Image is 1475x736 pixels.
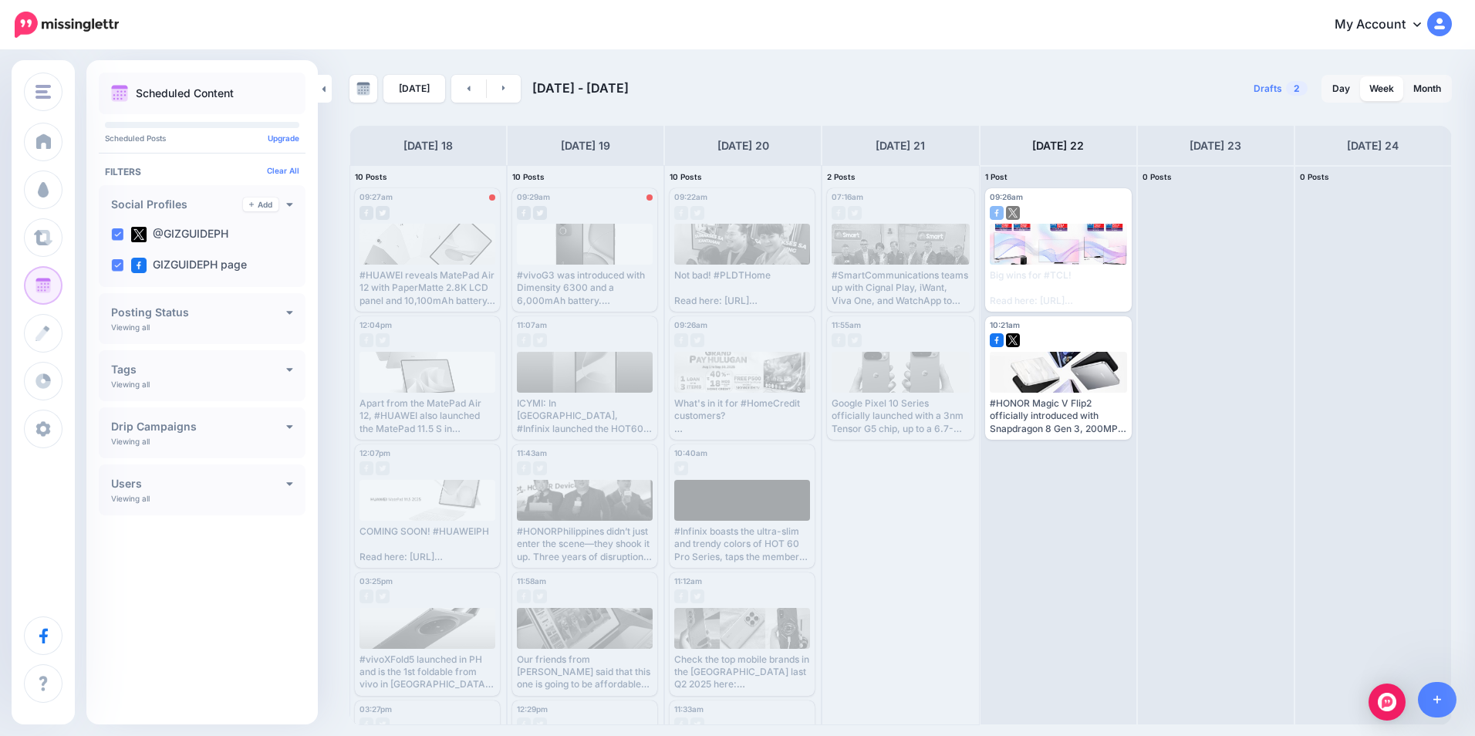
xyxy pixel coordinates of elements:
[111,85,128,102] img: calendar.png
[111,322,150,332] p: Viewing all
[359,333,373,347] img: facebook-grey-square.png
[376,333,390,347] img: twitter-grey-square.png
[832,269,969,307] div: #SmartCommunications teams up with Cignal Play, iWant, Viva One, and WatchApp to make video strea...
[111,494,150,503] p: Viewing all
[985,172,1008,181] span: 1 Post
[517,525,653,563] div: #HONORPhilippines didn’t just enter the scene—they shook it up. Three years of disruption, innova...
[674,269,810,307] div: Not bad! #PLDTHome Read here: [URL][DOMAIN_NAME]
[690,717,704,731] img: twitter-grey-square.png
[517,576,546,586] span: 11:58am
[105,166,299,177] h4: Filters
[674,576,702,586] span: 11:12am
[674,397,810,435] div: What's in it for #HomeCredit customers? Read here: [URL][DOMAIN_NAME]
[533,717,547,731] img: twitter-grey-square.png
[1369,684,1406,721] div: Open Intercom Messenger
[832,206,846,220] img: facebook-grey-square.png
[376,589,390,603] img: twitter-grey-square.png
[827,172,856,181] span: 2 Posts
[1006,206,1020,220] img: twitter-square.png
[517,589,531,603] img: facebook-grey-square.png
[1300,172,1329,181] span: 0 Posts
[267,166,299,175] a: Clear All
[359,653,495,691] div: #vivoXFold5 launched in PH and is the 1st foldable from vivo in [GEOGRAPHIC_DATA]. Read here: [UR...
[131,258,147,273] img: facebook-square.png
[1319,6,1452,44] a: My Account
[517,269,653,307] div: #vivoG3 was introduced with Dimensity 6300 and a 6,000mAh battery. Read here: [URL][DOMAIN_NAME]
[359,192,393,201] span: 09:27am
[1254,84,1282,93] span: Drafts
[359,717,373,731] img: facebook-grey-square.png
[533,206,547,220] img: twitter-grey-square.png
[517,717,531,731] img: facebook-grey-square.png
[359,448,390,457] span: 12:07pm
[376,206,390,220] img: twitter-grey-square.png
[383,75,445,103] a: [DATE]
[131,258,247,273] label: GIZGUIDEPH page
[403,137,453,155] h4: [DATE] 18
[674,717,688,731] img: facebook-grey-square.png
[533,333,547,347] img: twitter-grey-square.png
[359,320,392,329] span: 12:04pm
[356,82,370,96] img: calendar-grey-darker.png
[876,137,925,155] h4: [DATE] 21
[1323,76,1359,101] a: Day
[512,172,545,181] span: 10 Posts
[111,437,150,446] p: Viewing all
[517,397,653,435] div: ICYMI: In [GEOGRAPHIC_DATA], #Infinix launched the HOT60i 5G with a familiar design Read here: [U...
[1286,81,1308,96] span: 2
[690,589,704,603] img: twitter-grey-square.png
[561,137,610,155] h4: [DATE] 19
[990,397,1127,435] div: #HONOR Magic V Flip2 officially introduced with Snapdragon 8 Gen 3, 200MP camera, and 5,500mAh ba...
[674,461,688,475] img: twitter-grey-square.png
[990,192,1023,201] span: 09:26am
[517,704,548,714] span: 12:29pm
[517,333,531,347] img: facebook-grey-square.png
[690,333,704,347] img: twitter-grey-square.png
[136,88,234,99] p: Scheduled Content
[359,269,495,307] div: #HUAWEI reveals MatePad Air 12 with PaperMatte 2.8K LCD panel and 10,100mAh battery. Read here: [...
[111,380,150,389] p: Viewing all
[376,717,390,731] img: twitter-grey-square.png
[359,589,373,603] img: facebook-grey-square.png
[131,227,147,242] img: twitter-square.png
[359,461,373,475] img: facebook-grey-square.png
[674,206,688,220] img: facebook-grey-square.png
[376,461,390,475] img: twitter-grey-square.png
[517,206,531,220] img: facebook-grey-square.png
[1190,137,1241,155] h4: [DATE] 23
[532,80,629,96] span: [DATE] - [DATE]
[517,320,547,329] span: 11:07am
[35,85,51,99] img: menu.png
[990,206,1004,220] img: facebook-square.png
[990,333,1004,347] img: facebook-square.png
[1032,137,1084,155] h4: [DATE] 22
[359,206,373,220] img: facebook-grey-square.png
[990,320,1020,329] span: 10:21am
[674,653,810,691] div: Check the top mobile brands in the [GEOGRAPHIC_DATA] last Q2 2025 here: Read here: [URL][DOMAIN_N...
[359,704,392,714] span: 03:27pm
[832,320,861,329] span: 11:55am
[848,333,862,347] img: twitter-grey-square.png
[517,192,550,201] span: 09:29am
[670,172,702,181] span: 10 Posts
[533,461,547,475] img: twitter-grey-square.png
[359,397,495,435] div: Apart from the MatePad Air 12, #HUAWEI also launched the MatePad 11.5 S in [GEOGRAPHIC_DATA]. Rea...
[1244,75,1317,103] a: Drafts2
[111,421,286,432] h4: Drip Campaigns
[674,320,707,329] span: 09:26am
[674,704,704,714] span: 11:33am
[832,192,863,201] span: 07:16am
[1404,76,1450,101] a: Month
[1143,172,1172,181] span: 0 Posts
[690,206,704,220] img: twitter-grey-square.png
[674,448,707,457] span: 10:40am
[674,525,810,563] div: #Infinix boasts the ultra-slim and trendy colors of HOT 60 Pro Series, taps the members of G22 an...
[1360,76,1403,101] a: Week
[111,364,286,375] h4: Tags
[832,333,846,347] img: facebook-grey-square.png
[517,448,547,457] span: 11:43am
[359,576,393,586] span: 03:25pm
[832,397,969,435] div: Google Pixel 10 Series officially launched with a 3nm Tensor G5 chip, up to a 6.7-inch display, a...
[848,206,862,220] img: twitter-grey-square.png
[1006,333,1020,347] img: twitter-square.png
